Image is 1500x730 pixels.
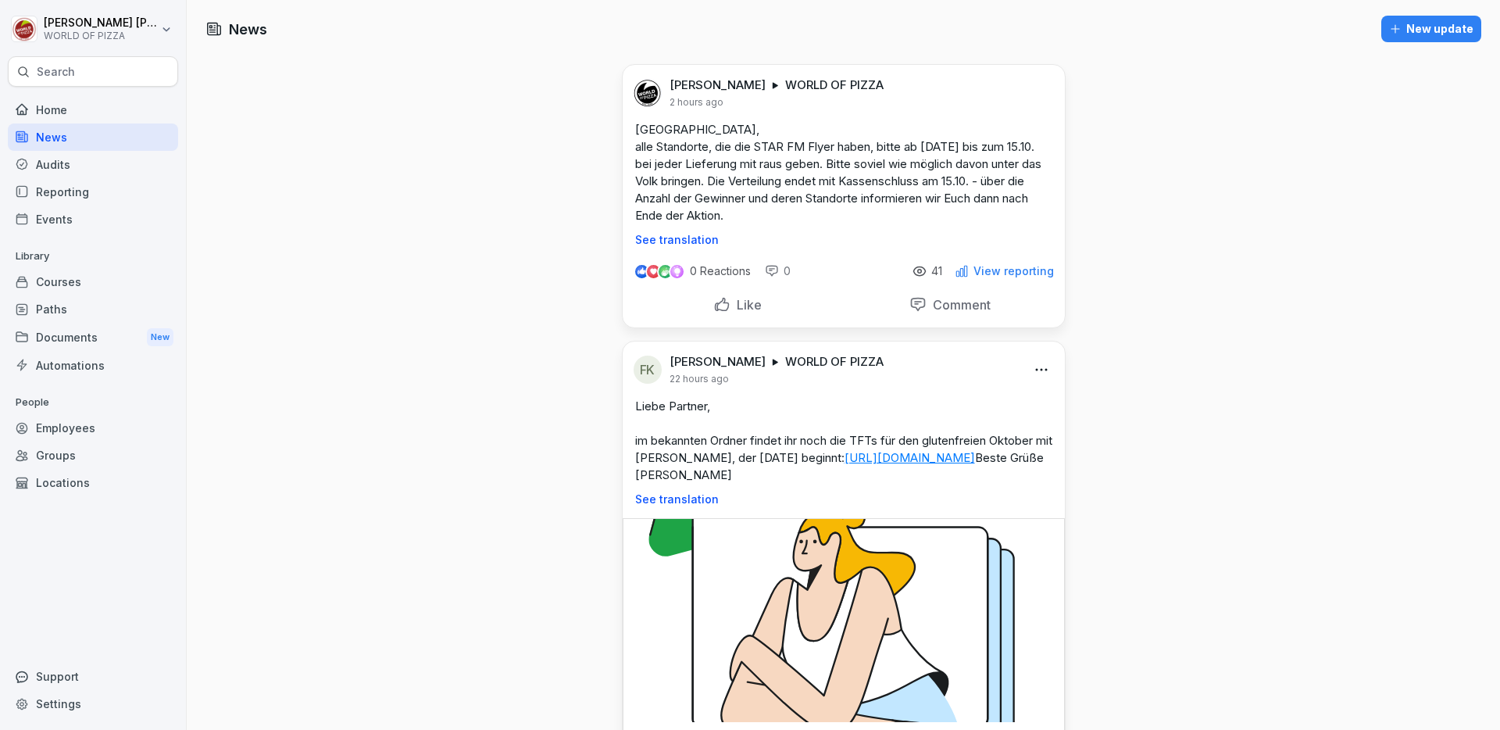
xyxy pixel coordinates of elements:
p: [PERSON_NAME] [PERSON_NAME] [44,16,158,30]
p: 41 [931,265,942,277]
p: Comment [927,297,991,313]
a: Events [8,206,178,233]
a: Paths [8,295,178,323]
div: 0 [765,263,791,279]
p: [PERSON_NAME] [670,354,766,370]
img: like [635,265,648,277]
img: kkjmddf1tbwfmfasv7mb0vpo.png [634,79,662,107]
p: See translation [635,493,1052,506]
p: Liebe Partner, im bekannten Ordner findet ihr noch die TFTs für den glutenfreien Oktober mit [PER... [635,398,1052,484]
a: Audits [8,151,178,178]
h1: News [229,19,267,40]
p: Library [8,244,178,269]
p: Like [730,297,762,313]
a: Locations [8,469,178,496]
p: 0 Reactions [690,265,751,277]
a: [URL][DOMAIN_NAME] [845,450,975,465]
p: WORLD OF PIZZA [44,30,158,41]
p: WORLD OF PIZZA [785,77,884,93]
a: DocumentsNew [8,323,178,352]
p: View reporting [973,265,1054,277]
div: New [147,328,173,346]
a: Reporting [8,178,178,206]
div: New update [1389,20,1473,38]
div: FK [634,356,662,384]
p: 22 hours ago [670,373,729,385]
p: See translation [635,234,1052,246]
p: 2 hours ago [670,96,723,109]
a: Automations [8,352,178,379]
a: Courses [8,268,178,295]
p: Search [37,64,75,80]
button: New update [1381,16,1481,42]
a: Home [8,96,178,123]
img: celebrate [659,265,672,278]
a: Employees [8,414,178,442]
img: love [648,266,659,277]
div: Support [8,663,178,690]
div: Documents [8,323,178,352]
a: News [8,123,178,151]
img: inspiring [670,264,684,278]
p: [GEOGRAPHIC_DATA], alle Standorte, die die STAR FM Flyer haben, bitte ab [DATE] bis zum 15.10. be... [635,121,1052,224]
p: [PERSON_NAME] [670,77,766,93]
p: WORLD OF PIZZA [785,354,884,370]
a: Groups [8,442,178,469]
a: Settings [8,690,178,717]
p: People [8,390,178,415]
